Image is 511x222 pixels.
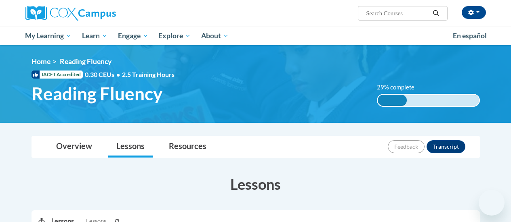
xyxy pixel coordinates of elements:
[158,31,191,41] span: Explore
[377,83,423,92] label: 29% complete
[118,31,148,41] span: Engage
[77,27,113,45] a: Learn
[82,31,107,41] span: Learn
[19,27,492,45] div: Main menu
[430,8,442,18] button: Search
[479,190,505,216] iframe: Button to launch messaging window
[25,6,116,21] img: Cox Campus
[60,57,111,66] span: Reading Fluency
[25,31,71,41] span: My Learning
[427,140,465,153] button: Transcript
[32,83,162,104] span: Reading Fluency
[108,136,153,158] a: Lessons
[113,27,154,45] a: Engage
[453,31,487,40] span: En español
[122,71,175,78] span: 2.5 Training Hours
[365,8,430,18] input: Search Courses
[32,57,50,66] a: Home
[196,27,234,45] a: About
[48,136,100,158] a: Overview
[25,6,171,21] a: Cox Campus
[20,27,77,45] a: My Learning
[32,174,480,194] h3: Lessons
[116,71,120,78] span: •
[85,70,122,79] span: 0.30 CEUs
[201,31,229,41] span: About
[161,136,214,158] a: Resources
[153,27,196,45] a: Explore
[448,27,492,44] a: En español
[388,140,425,153] button: Feedback
[32,71,83,79] span: IACET Accredited
[462,6,486,19] button: Account Settings
[378,95,407,106] div: 29% complete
